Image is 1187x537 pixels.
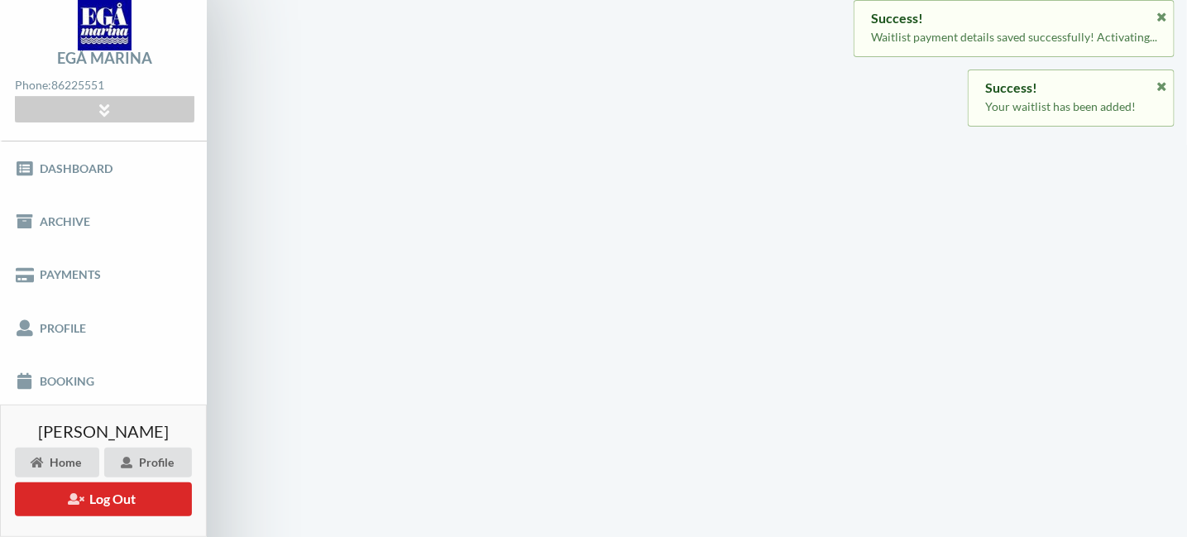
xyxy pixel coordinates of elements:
strong: 86225551 [51,78,104,92]
div: Success! [871,10,1157,26]
div: Profile [104,448,192,477]
p: Waitlist payment details saved successfully! Activating... [871,29,1157,46]
p: Your waitlist has been added! [985,98,1157,115]
div: Egå Marina [57,50,152,65]
span: [PERSON_NAME] [38,423,169,439]
div: Home [15,448,99,477]
button: Log Out [15,482,192,516]
div: Phone: [15,74,194,97]
div: Success! [985,79,1157,96]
